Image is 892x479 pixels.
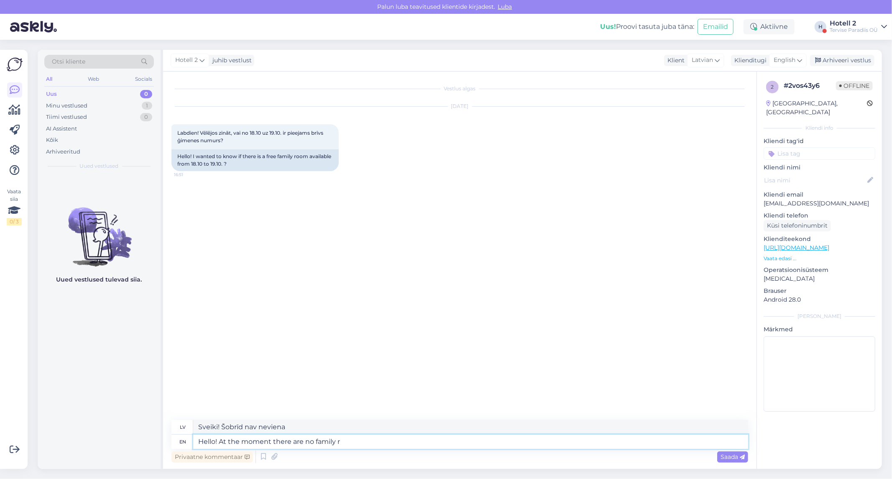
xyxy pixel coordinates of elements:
[764,176,866,185] input: Lisa nimi
[771,84,774,90] span: 2
[764,220,831,231] div: Küsi telefoninumbrit
[7,218,22,225] div: 0 / 3
[46,102,87,110] div: Minu vestlused
[764,266,875,274] p: Operatsioonisüsteem
[784,81,836,91] div: # 2vos43y6
[171,85,748,92] div: Vestlus algas
[56,275,142,284] p: Uued vestlused tulevad siia.
[209,56,252,65] div: juhib vestlust
[44,74,54,85] div: All
[664,56,685,65] div: Klient
[140,113,152,121] div: 0
[764,274,875,283] p: [MEDICAL_DATA]
[177,130,325,143] span: Labdien! Vēlējos zināt, vai no 18.10 uz 19.10. ir pieejams brīvs ģimenes numurs?
[764,211,875,220] p: Kliendi telefon
[46,113,87,121] div: Tiimi vestlused
[496,3,515,10] span: Luba
[140,90,152,98] div: 0
[731,56,767,65] div: Klienditugi
[764,137,875,146] p: Kliendi tag'id
[46,148,80,156] div: Arhiveeritud
[830,20,887,33] a: Hotell 2Tervise Paradiis OÜ
[171,149,339,171] div: Hello! I wanted to know if there is a free family room available from 18.10 to 19.10. ?
[830,27,878,33] div: Tervise Paradiis OÜ
[764,163,875,172] p: Kliendi nimi
[7,56,23,72] img: Askly Logo
[815,21,826,33] div: H
[46,136,58,144] div: Kõik
[764,124,875,132] div: Kliendi info
[180,435,187,449] div: en
[600,23,616,31] b: Uus!
[171,451,253,463] div: Privaatne kommentaar
[836,81,873,90] span: Offline
[692,56,713,65] span: Latvian
[171,102,748,110] div: [DATE]
[764,235,875,243] p: Klienditeekond
[764,313,875,320] div: [PERSON_NAME]
[180,420,186,434] div: lv
[193,420,748,434] textarea: Sveiki! Šobrīd nav neviena
[46,125,77,133] div: AI Assistent
[193,435,748,449] textarea: Hello! At the moment there are no family
[830,20,878,27] div: Hotell 2
[175,56,198,65] span: Hotell 2
[46,90,57,98] div: Uus
[80,162,119,170] span: Uued vestlused
[721,453,745,461] span: Saada
[174,172,205,178] span: 16:51
[810,55,874,66] div: Arhiveeri vestlus
[133,74,154,85] div: Socials
[600,22,694,32] div: Proovi tasuta juba täna:
[698,19,734,35] button: Emailid
[52,57,85,66] span: Otsi kliente
[764,147,875,160] input: Lisa tag
[744,19,795,34] div: Aktiivne
[764,287,875,295] p: Brauser
[38,192,161,268] img: No chats
[764,295,875,304] p: Android 28.0
[766,99,867,117] div: [GEOGRAPHIC_DATA], [GEOGRAPHIC_DATA]
[87,74,101,85] div: Web
[764,244,829,251] a: [URL][DOMAIN_NAME]
[764,255,875,262] p: Vaata edasi ...
[142,102,152,110] div: 1
[764,325,875,334] p: Märkmed
[7,188,22,225] div: Vaata siia
[764,190,875,199] p: Kliendi email
[774,56,795,65] span: English
[764,199,875,208] p: [EMAIL_ADDRESS][DOMAIN_NAME]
